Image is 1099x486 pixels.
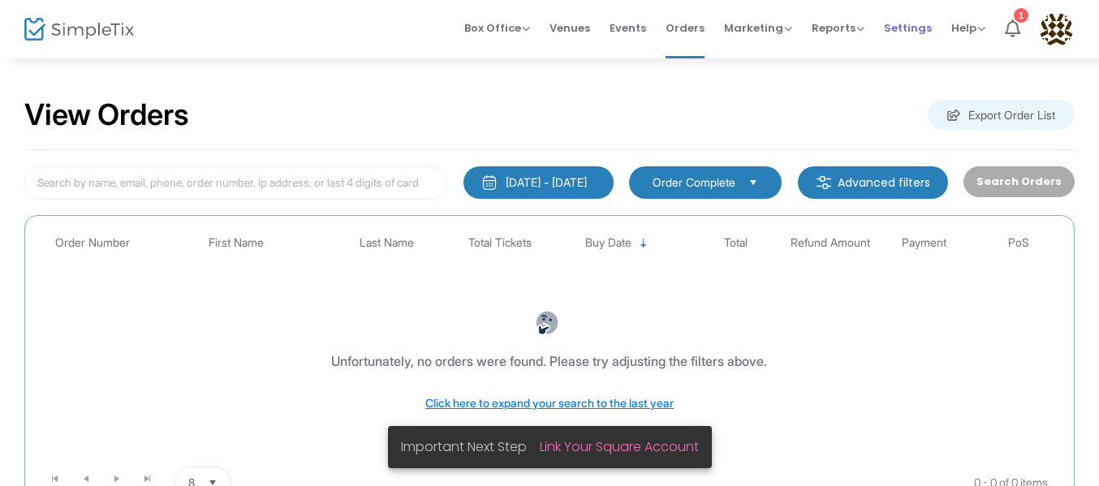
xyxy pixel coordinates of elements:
span: Venues [549,7,590,49]
div: Unfortunately, no orders were found. Please try adjusting the filters above. [331,351,767,371]
button: Select [742,174,765,191]
span: PoS [1008,236,1029,250]
m-button: Advanced filters [798,166,948,199]
h2: View Orders [24,97,189,133]
span: Events [610,7,646,49]
div: 1 [1014,8,1028,23]
span: Marketing [724,20,792,36]
span: Help [951,20,985,36]
span: Last Name [360,236,414,250]
button: [DATE] - [DATE] [463,166,614,199]
div: [DATE] - [DATE] [506,174,587,191]
span: Buy Date [585,236,631,250]
span: Important Next Step [401,437,540,456]
span: Order Number [55,236,130,250]
img: monthly [481,174,498,191]
img: filter [816,174,832,191]
a: Link Your Square Account [540,437,699,456]
span: Click here to expand your search to the last year [425,396,674,410]
span: First Name [209,236,264,250]
th: Total [688,224,782,262]
input: Search by name, email, phone, order number, ip address, or last 4 digits of card [24,166,447,200]
span: Reports [812,20,864,36]
span: Sortable [637,237,650,250]
th: Total Tickets [453,224,547,262]
span: Box Office [464,20,530,36]
span: Orders [666,7,705,49]
div: Data table [33,224,1066,460]
span: Payment [902,236,946,250]
span: Settings [884,7,932,49]
img: face-thinking.png [535,311,559,335]
th: Refund Amount [782,224,877,262]
span: Order Complete [653,174,735,191]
